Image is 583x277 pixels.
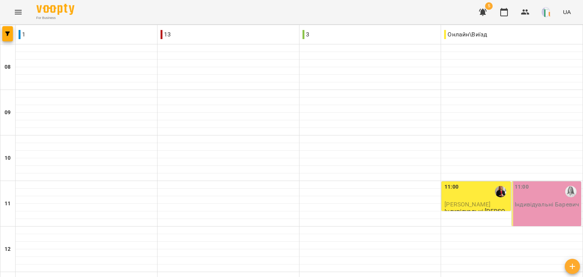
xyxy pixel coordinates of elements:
[9,3,27,21] button: Menu
[444,201,490,208] span: [PERSON_NAME]
[5,109,11,117] h6: 09
[495,186,506,197] img: Юлія Дзебчук
[485,2,493,10] span: 5
[36,4,74,15] img: Voopty Logo
[444,208,509,221] p: Індивідуальні [PERSON_NAME]
[515,183,529,191] label: 11:00
[542,7,552,17] img: 9a1d62ba177fc1b8feef1f864f620c53.png
[303,30,309,39] p: 3
[565,186,577,197] img: Юлія Баревич
[5,154,11,162] h6: 10
[563,8,571,16] span: UA
[5,200,11,208] h6: 11
[5,63,11,71] h6: 08
[36,16,74,20] span: For Business
[560,5,574,19] button: UA
[5,245,11,253] h6: 12
[444,183,459,191] label: 11:00
[515,201,579,208] p: Індивідуальні Баревич
[161,30,171,39] p: 13
[444,30,487,39] p: Онлайн\Виїзд
[565,259,580,274] button: Створити урок
[19,30,25,39] p: 1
